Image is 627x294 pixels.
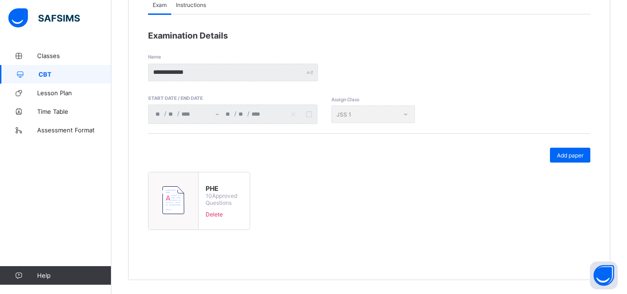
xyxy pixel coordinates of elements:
span: Instructions [176,1,206,8]
span: Assessment Format [37,126,111,134]
img: safsims [8,8,80,28]
span: CBT [39,71,111,78]
span: Examination Details [148,31,228,40]
span: Exam [153,1,167,8]
span: Assign Class [331,97,359,102]
span: / [164,110,166,118]
span: / [177,110,179,118]
span: Start date / End date [148,95,220,101]
span: – [216,110,219,118]
span: / [247,110,249,118]
button: Open asap [590,261,618,289]
span: Delete [206,211,242,218]
span: Name [148,54,161,59]
span: PHE [206,184,242,192]
span: 10 Approved Questions [206,192,242,206]
span: Time Table [37,108,111,115]
span: Classes [37,52,111,59]
span: Help [37,272,111,279]
span: Add paper [557,152,583,159]
img: paper.51c7246d8542dfe900819678dd513d8e.svg [162,186,184,214]
span: Lesson Plan [37,89,111,97]
span: / [234,110,236,118]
